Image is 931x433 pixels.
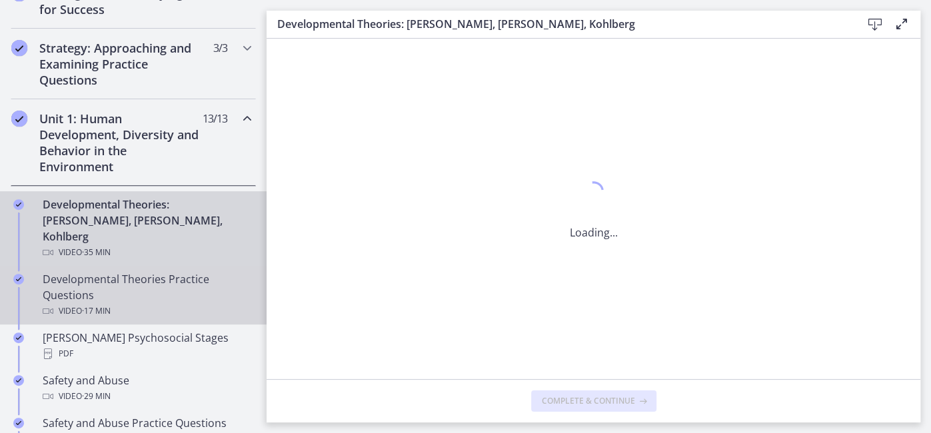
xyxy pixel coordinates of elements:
[213,40,227,56] span: 3 / 3
[82,388,111,404] span: · 29 min
[13,199,24,210] i: Completed
[82,303,111,319] span: · 17 min
[43,388,251,404] div: Video
[11,111,27,127] i: Completed
[43,197,251,260] div: Developmental Theories: [PERSON_NAME], [PERSON_NAME], Kohlberg
[277,16,840,32] h3: Developmental Theories: [PERSON_NAME], [PERSON_NAME], Kohlberg
[43,330,251,362] div: [PERSON_NAME] Psychosocial Stages
[43,244,251,260] div: Video
[570,178,618,209] div: 1
[13,274,24,284] i: Completed
[13,418,24,428] i: Completed
[203,111,227,127] span: 13 / 13
[82,244,111,260] span: · 35 min
[570,224,618,240] p: Loading...
[43,303,251,319] div: Video
[43,271,251,319] div: Developmental Theories Practice Questions
[531,390,656,412] button: Complete & continue
[542,396,635,406] span: Complete & continue
[39,111,202,175] h2: Unit 1: Human Development, Diversity and Behavior in the Environment
[43,372,251,404] div: Safety and Abuse
[39,40,202,88] h2: Strategy: Approaching and Examining Practice Questions
[43,346,251,362] div: PDF
[13,332,24,343] i: Completed
[11,40,27,56] i: Completed
[13,375,24,386] i: Completed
